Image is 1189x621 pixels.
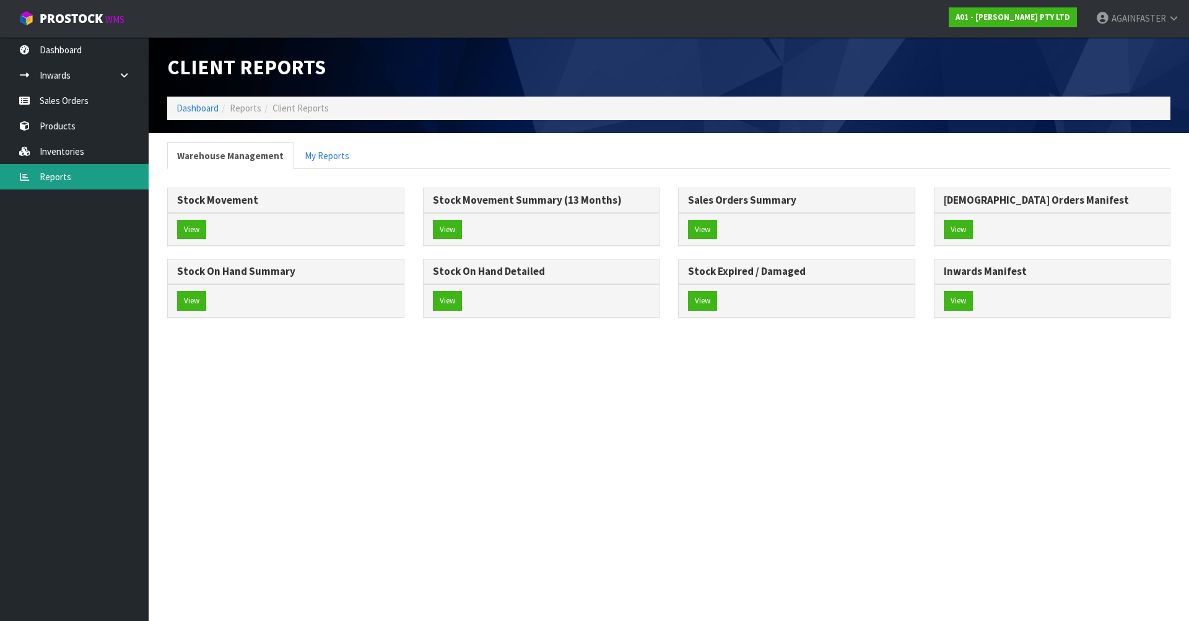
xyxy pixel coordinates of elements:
h3: Stock On Hand Summary [177,266,394,277]
span: Reports [230,102,261,114]
a: Dashboard [176,102,219,114]
h3: Stock Expired / Damaged [688,266,905,277]
span: Client Reports [167,54,326,80]
img: cube-alt.png [19,11,34,26]
small: WMS [105,14,124,25]
button: View [177,291,206,311]
span: Client Reports [272,102,329,114]
strong: A01 - [PERSON_NAME] PTY LTD [956,12,1070,22]
h3: Stock On Hand Detailed [433,266,650,277]
h3: Sales Orders Summary [688,194,905,206]
button: View [944,220,973,240]
a: My Reports [295,142,359,169]
h3: [DEMOGRAPHIC_DATA] Orders Manifest [944,194,1161,206]
h3: Stock Movement [177,194,394,206]
button: View [688,291,717,311]
span: AGAINFASTER [1112,12,1166,24]
h3: Stock Movement Summary (13 Months) [433,194,650,206]
button: View [177,220,206,240]
button: View [944,291,973,311]
span: ProStock [40,11,103,27]
a: Warehouse Management [167,142,294,169]
button: View [433,291,462,311]
h3: Inwards Manifest [944,266,1161,277]
button: View [433,220,462,240]
button: View [688,220,717,240]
